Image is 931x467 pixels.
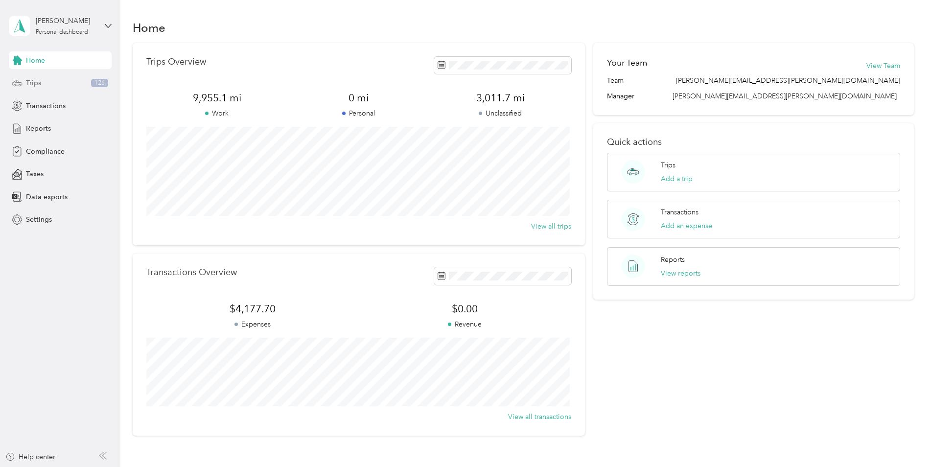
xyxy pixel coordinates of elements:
button: Add a trip [661,174,693,184]
p: Expenses [146,319,359,329]
span: Home [26,55,45,66]
span: Taxes [26,169,44,179]
p: Transactions Overview [146,267,237,278]
h2: Your Team [607,57,647,69]
button: View all transactions [508,412,571,422]
span: Manager [607,91,634,101]
button: View reports [661,268,700,279]
button: Help center [5,452,55,462]
span: [PERSON_NAME][EMAIL_ADDRESS][PERSON_NAME][DOMAIN_NAME] [673,92,897,100]
p: Trips [661,160,675,170]
button: Add an expense [661,221,712,231]
p: Personal [288,108,429,118]
span: Compliance [26,146,65,157]
span: Team [607,75,624,86]
p: Unclassified [430,108,571,118]
span: 3,011.7 mi [430,91,571,105]
span: [PERSON_NAME][EMAIL_ADDRESS][PERSON_NAME][DOMAIN_NAME] [676,75,900,86]
button: View all trips [531,221,571,232]
iframe: Everlance-gr Chat Button Frame [876,412,931,467]
p: Revenue [359,319,571,329]
p: Work [146,108,288,118]
p: Trips Overview [146,57,206,67]
div: [PERSON_NAME] [36,16,97,26]
span: Settings [26,214,52,225]
span: 0 mi [288,91,429,105]
span: Data exports [26,192,68,202]
h1: Home [133,23,165,33]
p: Reports [661,255,685,265]
span: $0.00 [359,302,571,316]
button: View Team [866,61,900,71]
div: Personal dashboard [36,29,88,35]
span: $4,177.70 [146,302,359,316]
span: Reports [26,123,51,134]
span: 9,955.1 mi [146,91,288,105]
span: Trips [26,78,41,88]
span: Transactions [26,101,66,111]
p: Transactions [661,207,698,217]
p: Quick actions [607,137,900,147]
span: 126 [91,79,108,88]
